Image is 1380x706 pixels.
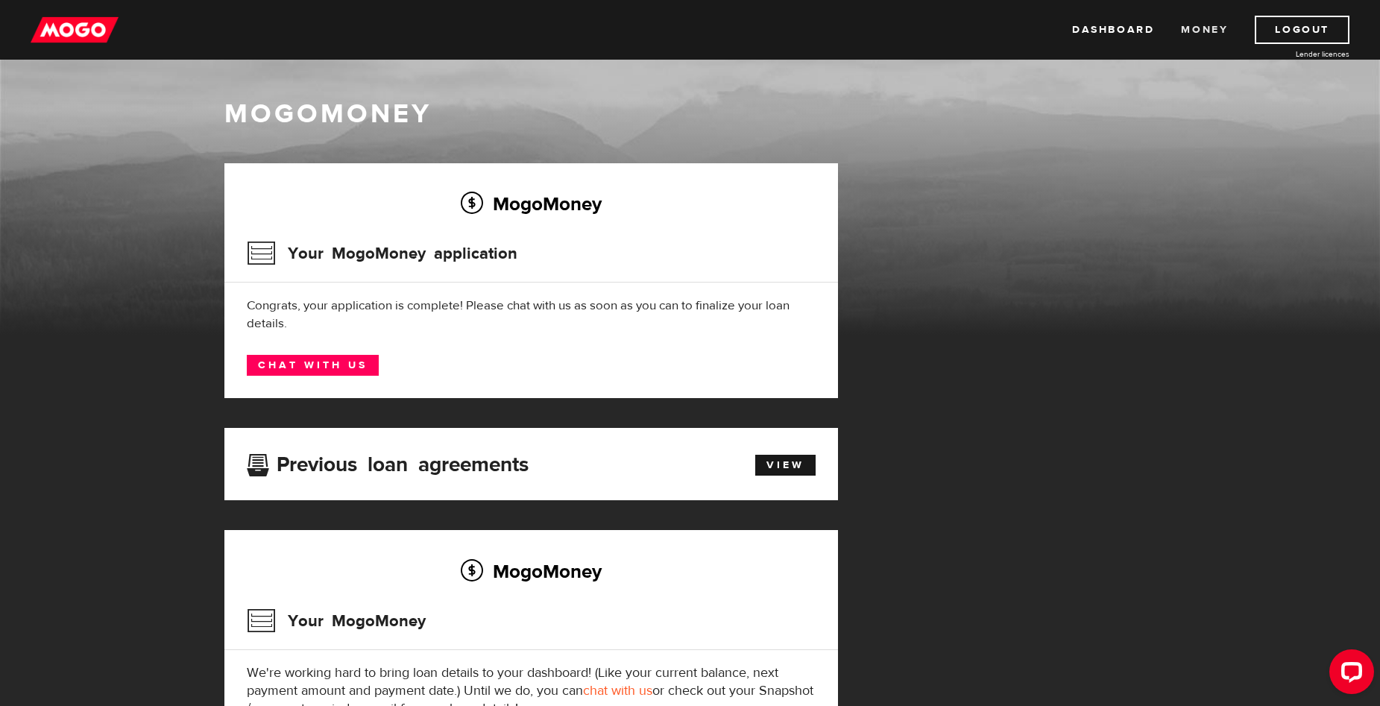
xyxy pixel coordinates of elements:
img: mogo_logo-11ee424be714fa7cbb0f0f49df9e16ec.png [31,16,119,44]
a: Chat with us [247,355,379,376]
h3: Previous loan agreements [247,453,529,472]
h3: Your MogoMoney [247,602,426,640]
h1: MogoMoney [224,98,1156,130]
a: chat with us [583,682,652,699]
iframe: LiveChat chat widget [1317,643,1380,706]
a: View [755,455,816,476]
div: Congrats, your application is complete! Please chat with us as soon as you can to finalize your l... [247,297,816,332]
a: Logout [1255,16,1349,44]
a: Dashboard [1072,16,1154,44]
a: Lender licences [1238,48,1349,60]
h3: Your MogoMoney application [247,234,517,273]
a: Money [1181,16,1228,44]
h2: MogoMoney [247,555,816,587]
h2: MogoMoney [247,188,816,219]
